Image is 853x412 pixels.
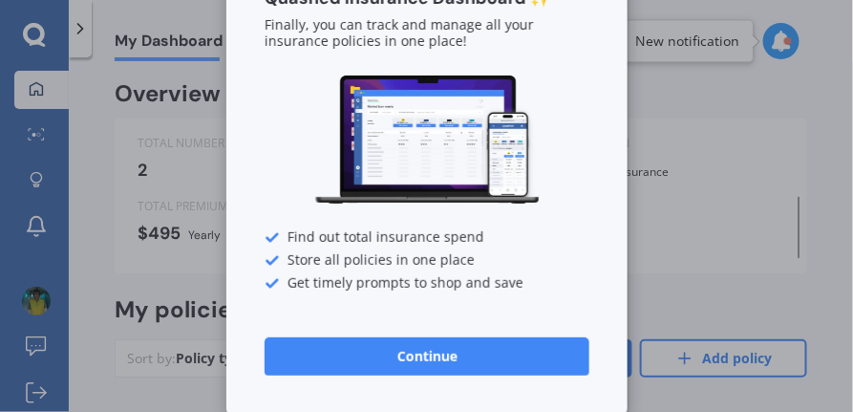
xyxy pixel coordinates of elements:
img: Dashboard [312,73,542,207]
p: Finally, you can track and manage all your insurance policies in one place! [265,17,589,50]
div: Get timely prompts to shop and save [265,276,589,292]
div: Find out total insurance spend [265,230,589,246]
div: Store all policies in one place [265,253,589,269]
button: Continue [265,337,589,376]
